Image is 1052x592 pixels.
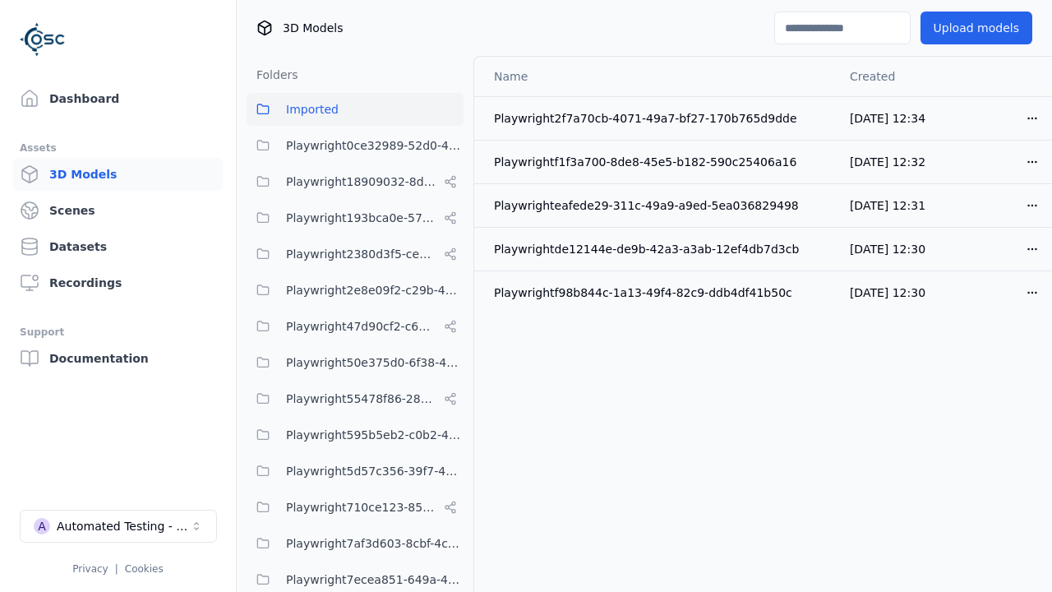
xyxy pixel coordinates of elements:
span: [DATE] 12:32 [850,155,925,169]
div: Assets [20,138,216,158]
button: Playwright47d90cf2-c635-4353-ba3b-5d4538945666 [247,310,464,343]
span: Playwright47d90cf2-c635-4353-ba3b-5d4538945666 [286,317,437,336]
span: Playwright7af3d603-8cbf-4c7c-8bd2-3daa337b4553 [286,534,464,553]
a: Privacy [72,563,108,575]
span: [DATE] 12:30 [850,243,925,256]
div: Playwrightf98b844c-1a13-49f4-82c9-ddb4df41b50c [494,284,824,301]
button: Imported [247,93,464,126]
span: Playwright595b5eb2-c0b2-4cb9-b979-97cb0b695e41 [286,425,464,445]
span: [DATE] 12:31 [850,199,925,212]
button: Playwright2380d3f5-cebf-494e-b965-66be4d67505e [247,238,464,271]
span: Playwright2380d3f5-cebf-494e-b965-66be4d67505e [286,244,437,264]
span: | [115,563,118,575]
button: Playwright7af3d603-8cbf-4c7c-8bd2-3daa337b4553 [247,527,464,560]
span: Playwright7ecea851-649a-419a-985e-fcff41a98b20 [286,570,464,590]
span: Playwright55478f86-28dc-49b8-8d1f-c7b13b14578c [286,389,437,409]
a: Dashboard [13,82,223,115]
button: Playwright55478f86-28dc-49b8-8d1f-c7b13b14578c [247,382,464,415]
button: Playwright710ce123-85fd-4f8c-9759-23c3308d8830 [247,491,464,524]
span: Playwright193bca0e-57fa-418d-8ea9-45122e711dc7 [286,208,437,228]
div: Playwrighteafede29-311c-49a9-a9ed-5ea036829498 [494,197,824,214]
div: Automated Testing - Playwright [57,518,190,534]
span: Playwright50e375d0-6f38-48a7-96e0-b0dcfa24b72f [286,353,464,372]
button: Playwright5d57c356-39f7-47ed-9ab9-d0409ac6cddc [247,455,464,488]
h3: Folders [247,67,298,83]
button: Playwright2e8e09f2-c29b-4410-a0ce-4c6de3a6b6cf [247,274,464,307]
a: Scenes [13,194,223,227]
span: [DATE] 12:30 [850,286,925,299]
div: Playwrightde12144e-de9b-42a3-a3ab-12ef4db7d3cb [494,241,824,257]
button: Playwright18909032-8d07-45c5-9c81-9eec75d0b16b [247,165,464,198]
a: Documentation [13,342,223,375]
button: Playwright50e375d0-6f38-48a7-96e0-b0dcfa24b72f [247,346,464,379]
span: Imported [286,99,339,119]
img: Logo [20,16,66,62]
a: 3D Models [13,158,223,191]
button: Playwright193bca0e-57fa-418d-8ea9-45122e711dc7 [247,201,464,234]
span: Playwright0ce32989-52d0-45cf-b5b9-59d5033d313a [286,136,464,155]
a: Cookies [125,563,164,575]
a: Datasets [13,230,223,263]
div: A [34,518,50,534]
button: Playwright0ce32989-52d0-45cf-b5b9-59d5033d313a [247,129,464,162]
button: Upload models [920,12,1032,44]
span: 3D Models [283,20,343,36]
div: Playwright2f7a70cb-4071-49a7-bf27-170b765d9dde [494,110,824,127]
div: Playwrightf1f3a700-8de8-45e5-b182-590c25406a16 [494,154,824,170]
span: Playwright710ce123-85fd-4f8c-9759-23c3308d8830 [286,497,437,517]
div: Support [20,322,216,342]
span: Playwright18909032-8d07-45c5-9c81-9eec75d0b16b [286,172,437,192]
span: Playwright2e8e09f2-c29b-4410-a0ce-4c6de3a6b6cf [286,280,464,300]
button: Select a workspace [20,510,217,543]
a: Recordings [13,266,223,299]
th: Created [837,57,946,96]
button: Playwright595b5eb2-c0b2-4cb9-b979-97cb0b695e41 [247,419,464,451]
span: [DATE] 12:34 [850,112,925,125]
span: Playwright5d57c356-39f7-47ed-9ab9-d0409ac6cddc [286,461,464,481]
th: Name [474,57,837,96]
